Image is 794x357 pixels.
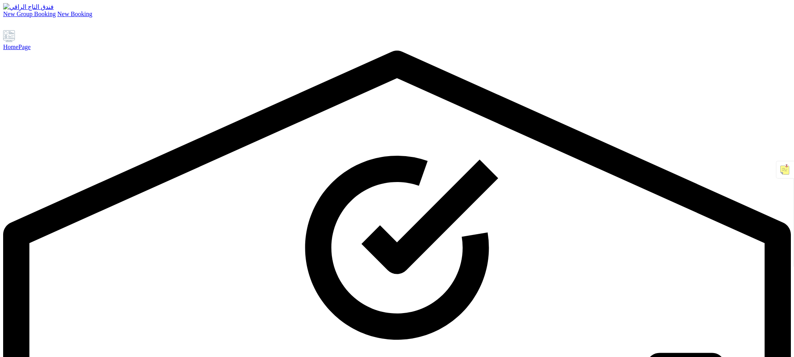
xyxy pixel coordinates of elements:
[3,23,13,30] a: Support
[3,30,791,51] a: HomePage
[3,44,791,51] div: HomePage
[15,23,25,30] a: Settings
[3,3,791,11] a: فندق التاج الراقي
[57,11,92,17] a: New Booking
[3,3,54,11] img: فندق التاج الراقي
[3,11,56,17] a: New Group Booking
[27,23,36,30] a: Staff feedback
